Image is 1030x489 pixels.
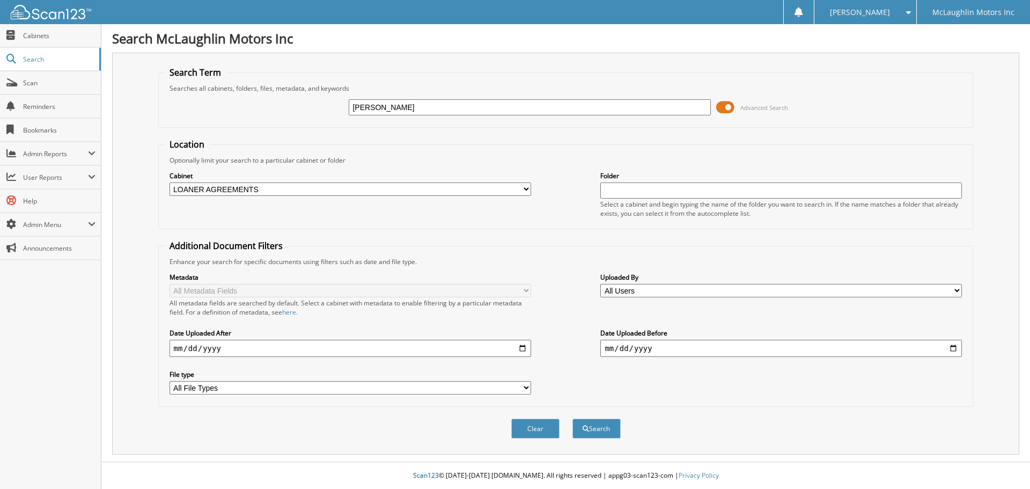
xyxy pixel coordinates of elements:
[600,273,962,282] label: Uploaded By
[740,104,788,112] span: Advanced Search
[23,126,95,135] span: Bookmarks
[600,340,962,357] input: end
[112,30,1019,47] h1: Search McLaughlin Motors Inc
[164,156,968,165] div: Optionally limit your search to a particular cabinet or folder
[572,419,621,439] button: Search
[23,149,88,158] span: Admin Reports
[679,471,719,480] a: Privacy Policy
[164,240,288,252] legend: Additional Document Filters
[23,196,95,206] span: Help
[511,419,560,439] button: Clear
[23,78,95,87] span: Scan
[164,67,226,78] legend: Search Term
[23,244,95,253] span: Announcements
[170,370,531,379] label: File type
[23,173,88,182] span: User Reports
[976,437,1030,489] iframe: Chat Widget
[23,31,95,40] span: Cabinets
[600,329,962,338] label: Date Uploaded Before
[170,329,531,338] label: Date Uploaded After
[282,308,296,317] a: here
[164,138,210,150] legend: Location
[170,298,531,317] div: All metadata fields are searched by default. Select a cabinet with metadata to enable filtering b...
[932,9,1014,16] span: McLaughlin Motors Inc
[23,102,95,111] span: Reminders
[170,340,531,357] input: start
[413,471,439,480] span: Scan123
[600,171,962,180] label: Folder
[830,9,890,16] span: [PERSON_NAME]
[164,257,968,266] div: Enhance your search for specific documents using filters such as date and file type.
[600,200,962,218] div: Select a cabinet and begin typing the name of the folder you want to search in. If the name match...
[11,5,91,19] img: scan123-logo-white.svg
[170,273,531,282] label: Metadata
[170,171,531,180] label: Cabinet
[23,220,88,229] span: Admin Menu
[164,84,968,93] div: Searches all cabinets, folders, files, metadata, and keywords
[101,463,1030,489] div: © [DATE]-[DATE] [DOMAIN_NAME]. All rights reserved | appg03-scan123-com |
[23,55,94,64] span: Search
